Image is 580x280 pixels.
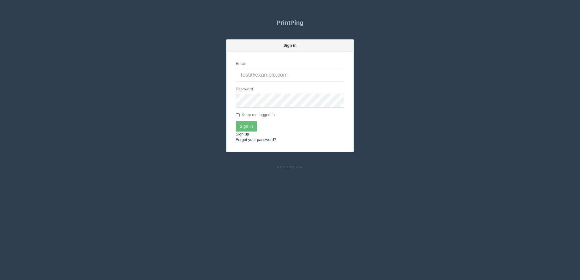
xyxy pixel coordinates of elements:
input: test@example.com [236,68,344,82]
label: Keep me logged in [236,112,275,118]
a: Sign up [236,132,249,136]
a: Forgot your password? [236,137,276,142]
strong: Sign in [283,43,296,48]
input: Keep me logged in [236,113,240,117]
input: Sign In [236,121,257,132]
small: © PrintPing 2020 [277,165,304,169]
a: PrintPing [226,15,354,30]
label: Password [236,86,253,92]
label: Email [236,61,246,67]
